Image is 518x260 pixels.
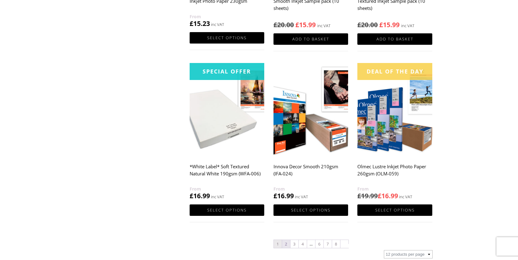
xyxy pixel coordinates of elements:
[290,240,298,248] a: Page 3
[357,191,361,200] span: £
[295,20,316,29] bdi: 15.99
[273,191,277,200] span: £
[273,63,348,157] img: Innova Decor Smooth 210gsm (IFA-024)
[379,20,383,29] span: £
[295,20,299,29] span: £
[357,191,378,200] bdi: 19.99
[190,191,210,200] bdi: 16.99
[273,20,277,29] span: £
[190,63,264,157] img: *White Label* Soft Textured Natural White 190gsm (WFA-006)
[357,63,432,157] img: Olmec Lustre Inkjet Photo Paper 260gsm (OLM-059)
[190,161,264,185] h2: *White Label* Soft Textured Natural White 190gsm (WFA-006)
[190,204,264,216] a: Select options for “*White Label* Soft Textured Natural White 190gsm (WFA-006)”
[357,20,378,29] bdi: 20.00
[190,32,264,44] a: Select options for “Impressora Pro Photo Matte HD Inkjet Photo Paper 230gsm”
[273,63,348,200] a: Innova Decor Smooth 210gsm (IFA-024) £16.99
[190,239,433,250] nav: Product Pagination
[317,22,331,29] strong: inc VAT
[190,19,193,28] span: £
[357,204,432,216] a: Select options for “Olmec Lustre Inkjet Photo Paper 260gsm (OLM-059)”
[357,33,432,45] a: Add to basket: “Hahnemuhle Matt Fine Art Textured Inkjet Sample pack (10 sheets)”
[190,63,264,80] div: Special Offer
[357,63,432,80] div: Deal of the day
[307,240,315,248] span: …
[299,240,307,248] a: Page 4
[282,240,290,248] a: Page 2
[190,63,264,200] a: Special Offer*White Label* Soft Textured Natural White 190gsm (WFA-006) £16.99
[190,191,193,200] span: £
[357,63,432,200] a: Deal of the day Olmec Lustre Inkjet Photo Paper 260gsm (OLM-059) £19.99£16.99
[315,240,323,248] a: Page 6
[273,161,348,185] h2: Innova Decor Smooth 210gsm (IFA-024)
[378,191,381,200] span: £
[273,33,348,45] a: Add to basket: “Hahnemuhle Matt Fine Art Smooth Inkjet Sample pack (10 sheets)”
[357,161,432,185] h2: Olmec Lustre Inkjet Photo Paper 260gsm (OLM-059)
[273,191,294,200] bdi: 16.99
[324,240,332,248] a: Page 7
[273,204,348,216] a: Select options for “Innova Decor Smooth 210gsm (IFA-024)”
[332,240,340,248] a: Page 8
[379,20,400,29] bdi: 15.99
[274,240,282,248] span: Page 1
[190,19,210,28] bdi: 15.23
[378,191,398,200] bdi: 16.99
[273,20,294,29] bdi: 20.00
[401,22,414,29] strong: inc VAT
[357,20,361,29] span: £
